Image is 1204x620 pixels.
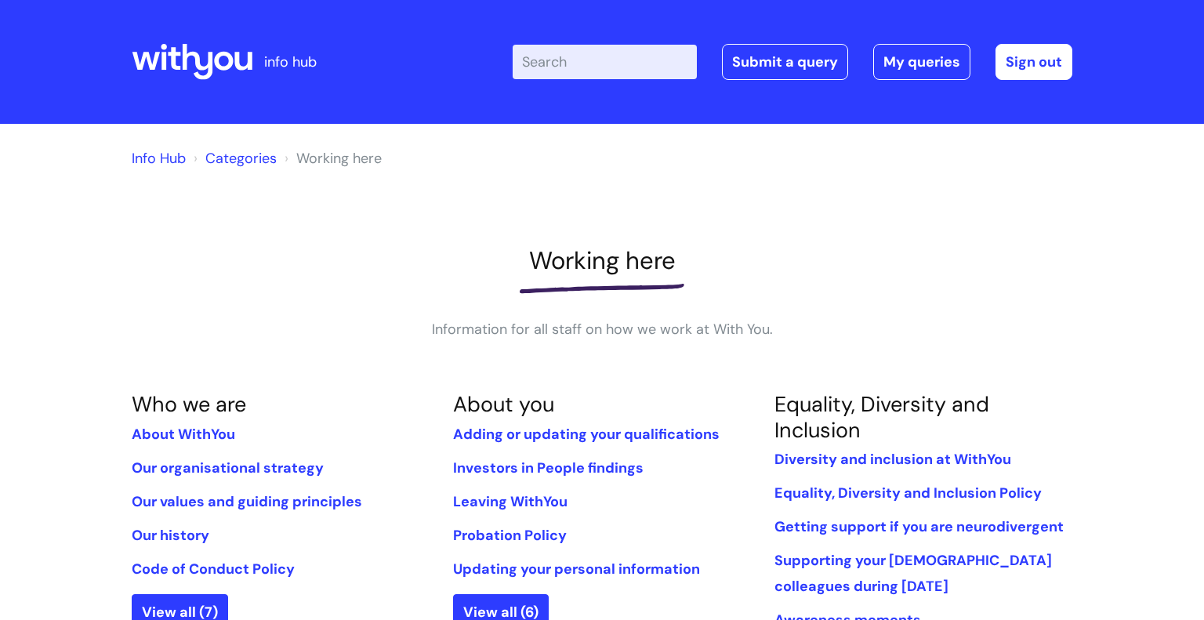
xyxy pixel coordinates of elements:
a: Updating your personal information [453,560,700,578]
a: Submit a query [722,44,848,80]
a: Code of Conduct Policy [132,560,295,578]
a: Our history [132,526,209,545]
a: Getting support if you are neurodivergent [774,517,1064,536]
a: Diversity and inclusion at WithYou [774,450,1011,469]
a: Equality, Diversity and Inclusion [774,390,989,443]
a: About WithYou [132,425,235,444]
a: Who we are [132,390,246,418]
a: Probation Policy [453,526,567,545]
a: Our organisational strategy [132,459,324,477]
a: Our values and guiding principles [132,492,362,511]
a: Adding or updating your qualifications [453,425,720,444]
p: Information for all staff on how we work at With You. [367,317,837,342]
a: Leaving WithYou [453,492,568,511]
a: Equality, Diversity and Inclusion Policy [774,484,1042,502]
div: | - [513,44,1072,80]
li: Working here [281,146,382,171]
a: Investors in People findings [453,459,644,477]
a: Info Hub [132,149,186,168]
a: Sign out [995,44,1072,80]
a: Categories [205,149,277,168]
a: About you [453,390,554,418]
input: Search [513,45,697,79]
li: Solution home [190,146,277,171]
a: My queries [873,44,970,80]
p: info hub [264,49,317,74]
h1: Working here [132,246,1072,275]
a: Supporting your [DEMOGRAPHIC_DATA] colleagues during [DATE] [774,551,1052,595]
